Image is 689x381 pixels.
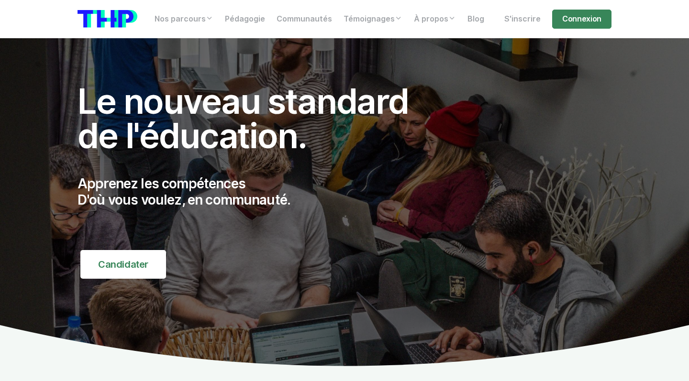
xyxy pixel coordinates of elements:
h1: Le nouveau standard de l'éducation. [78,84,430,153]
a: Communautés [271,10,338,29]
a: Candidater [80,250,166,279]
a: Blog [462,10,490,29]
a: Nos parcours [149,10,219,29]
a: Témoignages [338,10,408,29]
a: S'inscrire [499,10,546,29]
a: À propos [408,10,462,29]
img: logo [78,10,137,28]
a: Connexion [552,10,611,29]
a: Pédagogie [219,10,271,29]
p: Apprenez les compétences D'où vous voulez, en communauté. [78,176,430,208]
